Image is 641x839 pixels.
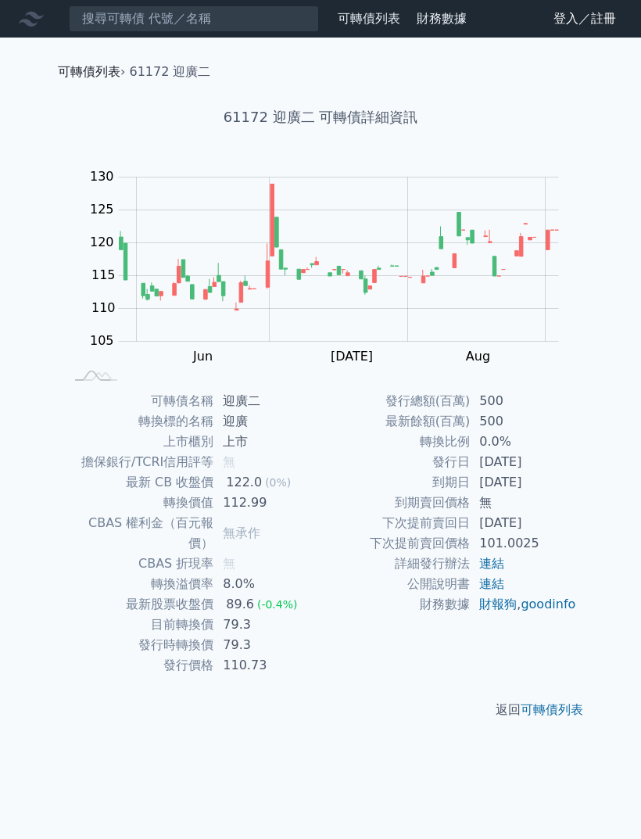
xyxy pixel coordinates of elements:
td: 擔保銀行/TCRI信用評等 [64,452,213,472]
tspan: 130 [90,169,114,184]
li: 61172 迎廣二 [130,63,211,81]
td: [DATE] [470,472,577,493]
td: CBAS 折現率 [64,554,213,574]
p: 返回 [45,701,596,719]
td: 可轉債名稱 [64,391,213,411]
tspan: 105 [90,333,114,348]
td: 轉換標的名稱 [64,411,213,432]
span: 無 [223,556,235,571]
li: › [58,63,125,81]
td: 110.73 [213,655,320,676]
tspan: 125 [90,202,114,217]
td: 上市 [213,432,320,452]
td: 發行價格 [64,655,213,676]
a: 可轉債列表 [58,64,120,79]
tspan: 115 [91,267,116,282]
g: Chart [82,169,582,364]
h1: 61172 迎廣二 可轉債詳細資訊 [45,106,596,128]
tspan: Jun [192,349,213,364]
td: 79.3 [213,615,320,635]
td: 最新股票收盤價 [64,594,213,615]
td: 迎廣 [213,411,320,432]
td: 最新 CB 收盤價 [64,472,213,493]
tspan: 120 [90,235,114,249]
a: 可轉債列表 [338,11,400,26]
td: , [470,594,577,615]
div: 122.0 [223,472,265,493]
td: 上市櫃別 [64,432,213,452]
a: 財務數據 [417,11,467,26]
a: 登入／註冊 [541,6,628,31]
td: 發行日 [320,452,470,472]
td: 目前轉換價 [64,615,213,635]
td: 發行時轉換價 [64,635,213,655]
td: 112.99 [213,493,320,513]
tspan: Aug [466,349,490,364]
tspan: 110 [91,300,116,315]
td: 到期日 [320,472,470,493]
td: 轉換溢價率 [64,574,213,594]
td: 最新餘額(百萬) [320,411,470,432]
tspan: [DATE] [331,349,373,364]
td: 無 [470,493,577,513]
a: 可轉債列表 [521,702,583,717]
span: (0%) [265,476,291,489]
td: 發行總額(百萬) [320,391,470,411]
span: 無 [223,454,235,469]
div: 89.6 [223,594,257,615]
td: 8.0% [213,574,320,594]
span: 無承作 [223,525,260,540]
td: CBAS 權利金（百元報價） [64,513,213,554]
a: goodinfo [521,597,575,611]
td: 500 [470,411,577,432]
td: 公開說明書 [320,574,470,594]
td: 詳細發行辦法 [320,554,470,574]
td: 下次提前賣回價格 [320,533,470,554]
a: 財報狗 [479,597,517,611]
td: 轉換價值 [64,493,213,513]
td: 迎廣二 [213,391,320,411]
td: 79.3 [213,635,320,655]
td: [DATE] [470,452,577,472]
input: 搜尋可轉債 代號／名稱 [69,5,319,32]
a: 連結 [479,576,504,591]
td: 到期賣回價格 [320,493,470,513]
td: [DATE] [470,513,577,533]
a: 連結 [479,556,504,571]
td: 下次提前賣回日 [320,513,470,533]
td: 500 [470,391,577,411]
span: (-0.4%) [257,598,298,611]
td: 0.0% [470,432,577,452]
td: 轉換比例 [320,432,470,452]
g: Series [120,184,559,310]
td: 101.0025 [470,533,577,554]
td: 財務數據 [320,594,470,615]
